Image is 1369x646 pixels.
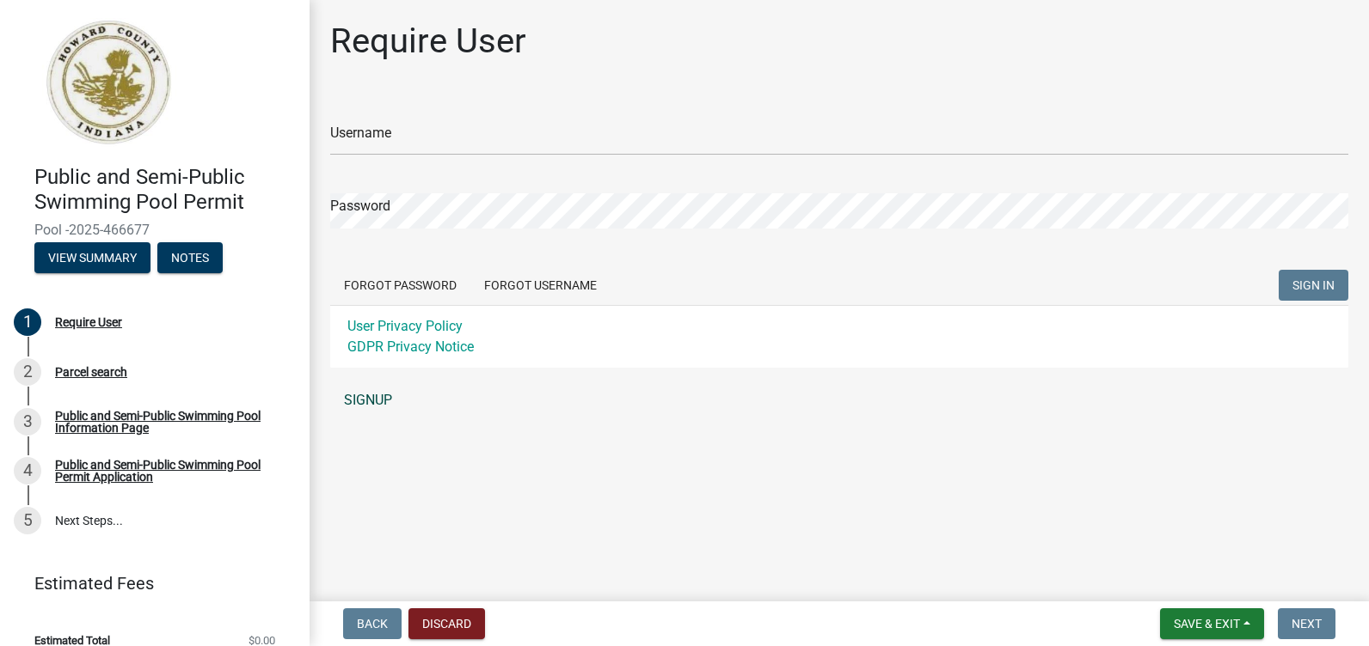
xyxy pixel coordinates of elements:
button: Notes [157,242,223,273]
button: Back [343,608,402,639]
a: Estimated Fees [14,566,282,600]
div: Public and Semi-Public Swimming Pool Permit Application [55,459,282,483]
div: 1 [14,308,41,336]
button: Save & Exit [1160,608,1264,639]
span: SIGN IN [1292,278,1335,292]
a: User Privacy Policy [347,318,463,334]
wm-modal-confirm: Summary [34,252,150,265]
a: GDPR Privacy Notice [347,338,474,355]
button: Next [1278,608,1335,639]
div: 4 [14,457,41,484]
div: 3 [14,408,41,436]
h1: Require User [330,21,526,62]
wm-modal-confirm: Notes [157,252,223,265]
button: Forgot Password [330,270,470,301]
span: Back [357,617,388,631]
span: Estimated Total [34,635,110,646]
img: Howard County, Indiana [34,18,181,147]
div: Parcel search [55,366,127,378]
button: View Summary [34,242,150,273]
button: Forgot Username [470,270,611,301]
button: Discard [408,608,485,639]
span: Save & Exit [1174,617,1240,631]
div: Public and Semi-Public Swimming Pool Information Page [55,410,282,434]
span: Pool -2025-466677 [34,222,275,238]
div: 5 [14,507,41,534]
a: SIGNUP [330,383,1348,417]
div: 2 [14,358,41,386]
span: $0.00 [249,635,275,646]
div: Require User [55,316,122,328]
span: Next [1292,617,1322,631]
button: SIGN IN [1279,270,1348,301]
h4: Public and Semi-Public Swimming Pool Permit [34,165,296,215]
